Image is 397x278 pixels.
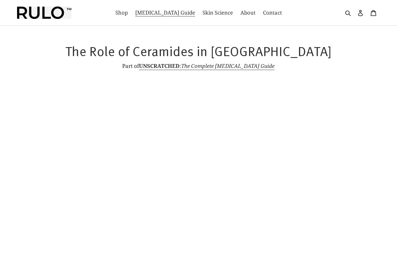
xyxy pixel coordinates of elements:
[58,43,338,59] h1: The Role of Ceramides in [GEOGRAPHIC_DATA]
[181,62,274,69] em: The Complete [MEDICAL_DATA] Guide
[135,9,195,16] span: [MEDICAL_DATA] Guide
[132,8,198,18] a: [MEDICAL_DATA] Guide
[139,62,274,70] a: UNSCRATCHED:The Complete [MEDICAL_DATA] Guide
[199,8,236,18] a: Skin Science
[112,8,131,18] a: Shop
[139,62,180,69] strong: UNSCRATCHED
[115,9,128,16] span: Shop
[240,9,256,16] span: About
[237,8,259,18] a: About
[17,7,71,19] img: Rulo™ Skin
[203,9,233,16] span: Skin Science
[260,8,285,18] a: Contact
[58,62,338,70] p: Part of
[263,9,282,16] span: Contact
